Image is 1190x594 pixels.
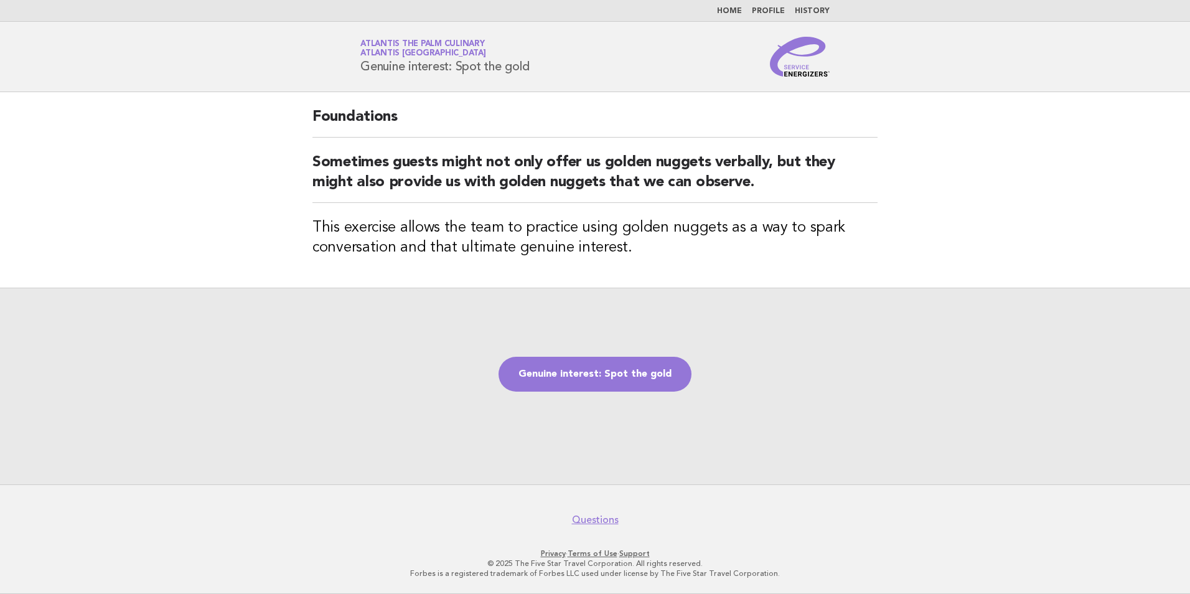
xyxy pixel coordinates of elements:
[499,357,691,392] a: Genuine interest: Spot the gold
[568,549,617,558] a: Terms of Use
[214,568,976,578] p: Forbes is a registered trademark of Forbes LLC used under license by The Five Star Travel Corpora...
[214,549,976,559] p: · ·
[312,107,878,138] h2: Foundations
[312,218,878,258] h3: This exercise allows the team to practice using golden nuggets as a way to spark conversation and...
[619,549,650,558] a: Support
[360,50,486,58] span: Atlantis [GEOGRAPHIC_DATA]
[572,514,619,526] a: Questions
[360,40,486,57] a: Atlantis The Palm CulinaryAtlantis [GEOGRAPHIC_DATA]
[541,549,566,558] a: Privacy
[312,153,878,203] h2: Sometimes guests might not only offer us golden nuggets verbally, but they might also provide us ...
[770,37,830,77] img: Service Energizers
[795,7,830,15] a: History
[360,40,529,73] h1: Genuine interest: Spot the gold
[717,7,742,15] a: Home
[214,559,976,568] p: © 2025 The Five Star Travel Corporation. All rights reserved.
[752,7,785,15] a: Profile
